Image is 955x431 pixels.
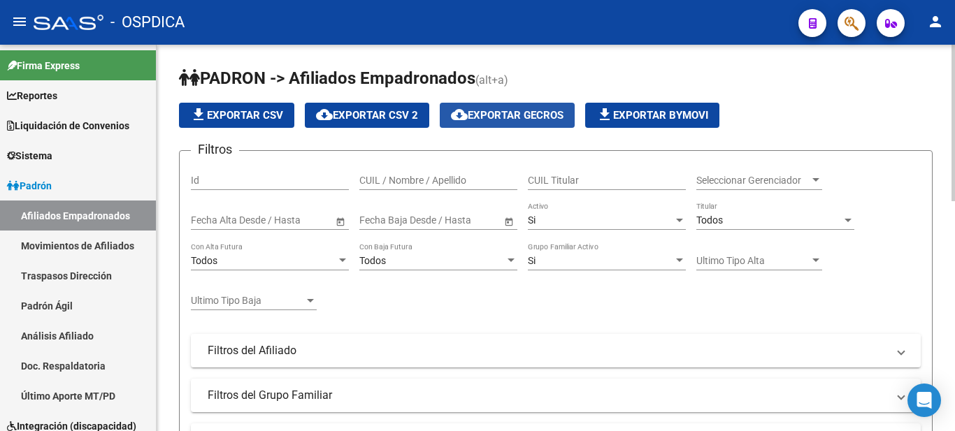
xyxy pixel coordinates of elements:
[333,214,347,228] button: Open calendar
[359,255,386,266] span: Todos
[190,109,283,122] span: Exportar CSV
[191,140,239,159] h3: Filtros
[528,255,536,266] span: Si
[191,295,304,307] span: Ultimo Tipo Baja
[501,214,516,228] button: Open calendar
[316,109,418,122] span: Exportar CSV 2
[179,103,294,128] button: Exportar CSV
[451,109,563,122] span: Exportar GECROS
[696,214,723,226] span: Todos
[475,73,508,87] span: (alt+a)
[585,103,719,128] button: Exportar Bymovi
[696,175,810,187] span: Seleccionar Gerenciador
[451,106,468,123] mat-icon: cloud_download
[7,58,80,73] span: Firma Express
[305,103,429,128] button: Exportar CSV 2
[191,255,217,266] span: Todos
[246,214,315,226] input: End date
[7,148,52,163] span: Sistema
[440,103,575,128] button: Exportar GECROS
[596,106,613,123] mat-icon: file_download
[596,109,708,122] span: Exportar Bymovi
[359,214,403,226] input: Start date
[528,214,536,226] span: Si
[415,214,483,226] input: End date
[110,7,185,38] span: - OSPDICA
[191,379,921,412] mat-expansion-panel-header: Filtros del Grupo Familiar
[11,13,28,30] mat-icon: menu
[7,178,52,193] span: Padrón
[191,334,921,367] mat-expansion-panel-header: Filtros del Afiliado
[316,106,333,123] mat-icon: cloud_download
[208,343,887,358] mat-panel-title: Filtros del Afiliado
[191,214,234,226] input: Start date
[696,255,810,267] span: Ultimo Tipo Alta
[179,68,475,88] span: PADRON -> Afiliados Empadronados
[907,383,941,417] div: Open Intercom Messenger
[208,388,887,403] mat-panel-title: Filtros del Grupo Familiar
[7,118,129,133] span: Liquidación de Convenios
[7,88,57,103] span: Reportes
[927,13,944,30] mat-icon: person
[190,106,207,123] mat-icon: file_download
